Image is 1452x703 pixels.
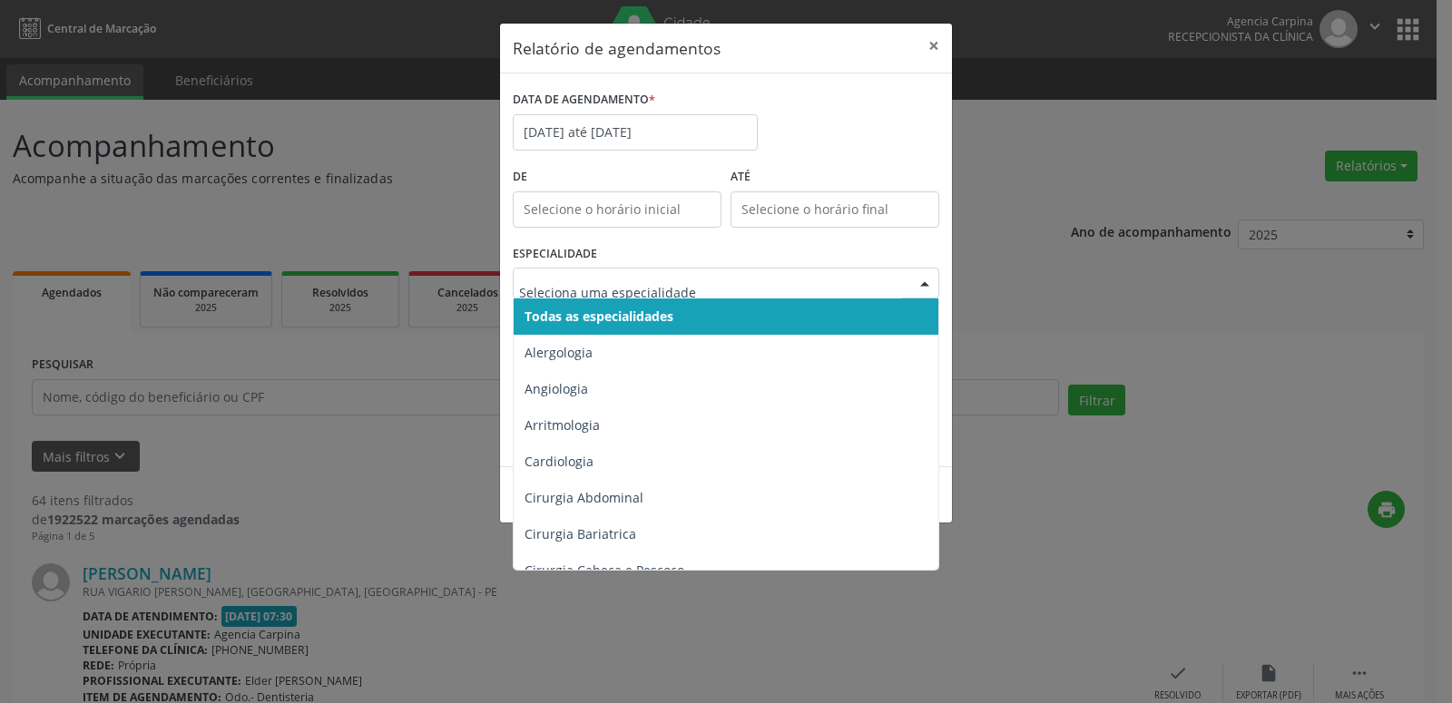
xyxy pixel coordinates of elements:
[916,24,952,68] button: Close
[513,114,758,151] input: Selecione uma data ou intervalo
[519,274,902,310] input: Seleciona uma especialidade
[525,416,600,434] span: Arritmologia
[525,380,588,397] span: Angiologia
[513,86,655,114] label: DATA DE AGENDAMENTO
[513,36,721,60] h5: Relatório de agendamentos
[525,489,643,506] span: Cirurgia Abdominal
[731,163,939,191] label: ATÉ
[525,561,684,579] span: Cirurgia Cabeça e Pescoço
[513,191,721,228] input: Selecione o horário inicial
[513,240,597,269] label: ESPECIALIDADE
[525,453,594,470] span: Cardiologia
[525,344,593,361] span: Alergologia
[513,163,721,191] label: De
[525,308,673,325] span: Todas as especialidades
[731,191,939,228] input: Selecione o horário final
[525,525,636,542] span: Cirurgia Bariatrica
